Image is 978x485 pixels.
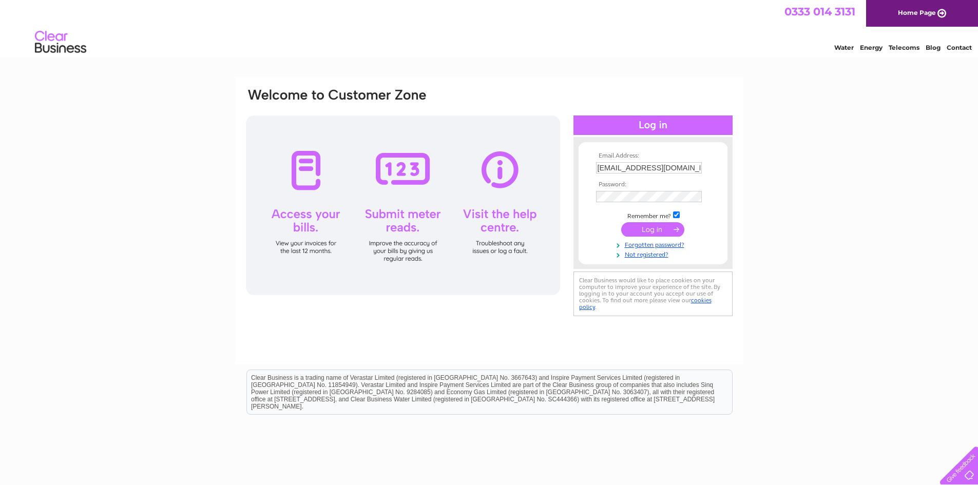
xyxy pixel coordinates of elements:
[926,44,941,51] a: Blog
[579,297,712,311] a: cookies policy
[596,249,713,259] a: Not registered?
[593,181,713,188] th: Password:
[784,5,855,18] a: 0333 014 3131
[573,271,733,316] div: Clear Business would like to place cookies on your computer to improve your experience of the sit...
[834,44,854,51] a: Water
[889,44,919,51] a: Telecoms
[247,6,732,50] div: Clear Business is a trading name of Verastar Limited (registered in [GEOGRAPHIC_DATA] No. 3667643...
[593,152,713,160] th: Email Address:
[621,222,684,237] input: Submit
[947,44,972,51] a: Contact
[593,210,713,220] td: Remember me?
[860,44,883,51] a: Energy
[596,239,713,249] a: Forgotten password?
[34,27,87,58] img: logo.png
